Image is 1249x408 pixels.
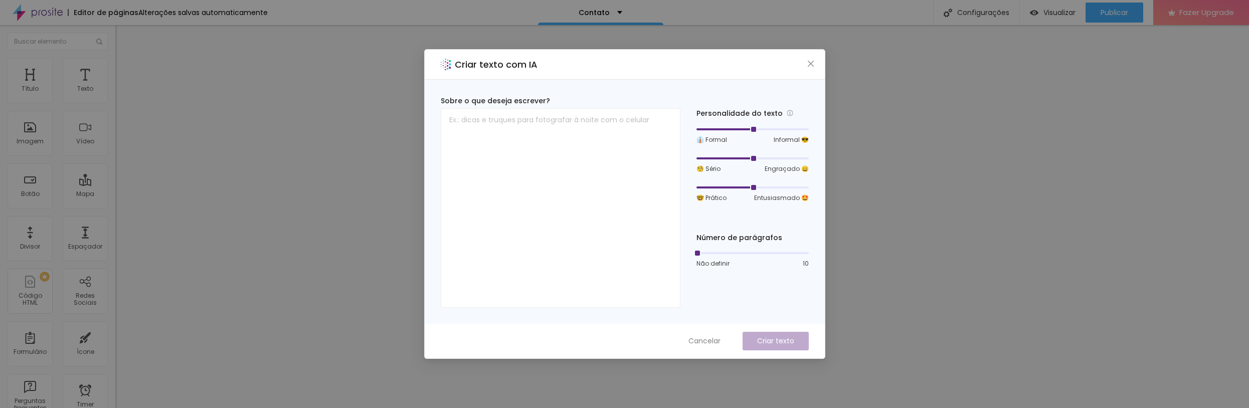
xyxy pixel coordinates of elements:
[76,190,94,197] div: Mapa
[678,332,731,350] button: Cancelar
[807,60,815,68] span: close
[579,9,610,16] p: Contato
[138,9,268,16] div: Alterações salvas automaticamente
[455,58,538,71] h2: Criar texto com IA
[1043,9,1076,17] span: Visualizar
[77,348,94,355] div: Ícone
[803,259,809,268] span: 10
[1101,9,1128,17] span: Publicar
[65,292,105,307] div: Redes Sociais
[696,164,721,173] span: 🧐 Sério
[17,138,44,145] div: Imagem
[1030,9,1038,17] img: view-1.svg
[8,33,108,51] input: Buscar elemento
[1020,3,1086,23] button: Visualizar
[68,9,138,16] div: Editor de páginas
[688,336,721,346] span: Cancelar
[96,39,102,45] img: Icone
[754,193,809,202] span: Entusiasmado 🤩
[14,348,47,355] div: Formulário
[441,96,680,106] div: Sobre o que deseja escrever?
[765,164,809,173] span: Engraçado 😄
[1179,8,1234,17] span: Fazer Upgrade
[68,243,102,250] div: Espaçador
[77,401,94,408] div: Timer
[20,243,40,250] div: Divisor
[696,233,809,243] div: Número de parágrafos
[743,332,809,350] button: Criar texto
[696,108,809,119] div: Personalidade do texto
[774,135,809,144] span: Informal 😎
[22,85,39,92] div: Título
[944,9,952,17] img: Icone
[696,193,727,202] span: 🤓 Prático
[76,138,94,145] div: Vídeo
[77,85,93,92] div: Texto
[696,135,727,144] span: 👔 Formal
[696,259,730,268] span: Não definir
[805,59,816,69] button: Close
[21,190,40,197] div: Botão
[1086,3,1143,23] button: Publicar
[115,25,1249,408] iframe: Editor
[10,292,50,307] div: Código HTML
